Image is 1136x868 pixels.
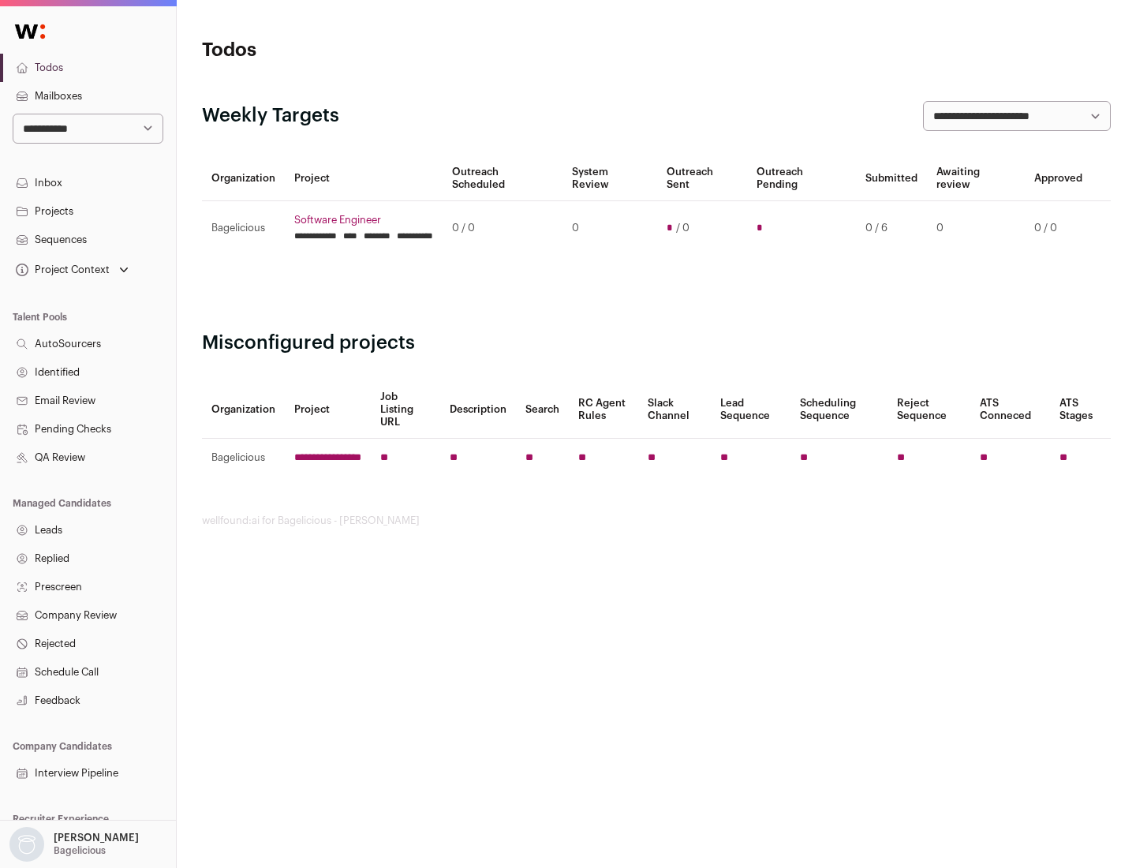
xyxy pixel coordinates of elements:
[13,259,132,281] button: Open dropdown
[856,201,927,256] td: 0 / 6
[202,514,1111,527] footer: wellfound:ai for Bagelicious - [PERSON_NAME]
[927,201,1025,256] td: 0
[1025,156,1092,201] th: Approved
[516,381,569,439] th: Search
[1025,201,1092,256] td: 0 / 0
[9,827,44,862] img: nopic.png
[676,222,689,234] span: / 0
[202,38,505,63] h1: Todos
[443,201,562,256] td: 0 / 0
[562,201,656,256] td: 0
[202,103,339,129] h2: Weekly Targets
[1050,381,1111,439] th: ATS Stages
[285,381,371,439] th: Project
[443,156,562,201] th: Outreach Scheduled
[202,331,1111,356] h2: Misconfigured projects
[202,381,285,439] th: Organization
[790,381,887,439] th: Scheduling Sequence
[711,381,790,439] th: Lead Sequence
[13,264,110,276] div: Project Context
[202,156,285,201] th: Organization
[202,201,285,256] td: Bagelicious
[569,381,637,439] th: RC Agent Rules
[285,156,443,201] th: Project
[970,381,1049,439] th: ATS Conneced
[747,156,855,201] th: Outreach Pending
[202,439,285,477] td: Bagelicious
[371,381,440,439] th: Job Listing URL
[887,381,971,439] th: Reject Sequence
[927,156,1025,201] th: Awaiting review
[657,156,748,201] th: Outreach Sent
[54,832,139,844] p: [PERSON_NAME]
[6,16,54,47] img: Wellfound
[440,381,516,439] th: Description
[562,156,656,201] th: System Review
[6,827,142,862] button: Open dropdown
[54,844,106,857] p: Bagelicious
[638,381,711,439] th: Slack Channel
[294,214,433,226] a: Software Engineer
[856,156,927,201] th: Submitted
